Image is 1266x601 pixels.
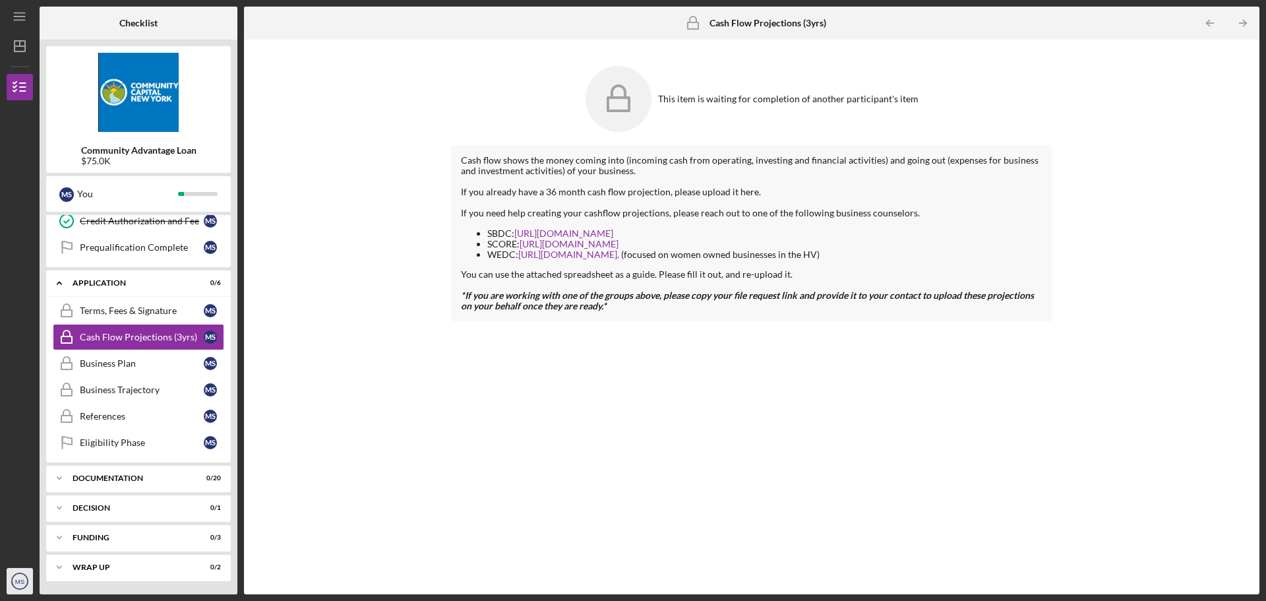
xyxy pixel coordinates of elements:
[53,403,224,429] a: ReferencesMS
[487,239,1042,249] li: SCORE:
[204,241,217,254] div: M S
[53,298,224,324] a: Terms, Fees & SignatureMS
[80,242,204,253] div: Prequalification Complete
[59,187,74,202] div: M S
[80,216,204,226] div: Credit Authorization and Fee
[204,331,217,344] div: M S
[80,332,204,342] div: Cash Flow Projections (3yrs)
[80,437,204,448] div: Eligibility Phase
[80,358,204,369] div: Business Plan
[658,94,919,104] div: This item is waiting for completion of another participant's item
[709,18,826,28] b: Cash Flow Projections (3yrs)
[204,357,217,370] div: M S
[514,228,613,239] a: [URL][DOMAIN_NAME]
[46,53,231,132] img: Product logo
[204,383,217,396] div: M S
[80,411,204,422] div: References
[487,249,1042,260] li: WEDC: . (focused on women owned businesses in the HV)
[518,249,617,260] a: [URL][DOMAIN_NAME]
[80,385,204,395] div: Business Trajectory
[53,234,224,261] a: Prequalification CompleteMS
[204,410,217,423] div: M S
[81,145,196,156] b: Community Advantage Loan
[461,187,1042,197] div: If you already have a 36 month cash flow projection, please upload it here.
[197,534,221,542] div: 0 / 3
[73,279,188,287] div: Application
[461,208,1042,218] div: If you need help creating your cashflow projections, please reach out to one of the following bus...
[487,228,1042,239] li: SBDC:
[197,279,221,287] div: 0 / 6
[53,208,224,234] a: Credit Authorization and FeeMS
[53,429,224,456] a: Eligibility PhaseMS
[461,155,1042,176] div: Cash flow shows the money coming into (incoming cash from operating, investing and financial acti...
[197,474,221,482] div: 0 / 20
[73,534,188,542] div: Funding
[461,269,1042,280] div: You can use the attached spreadsheet as a guide. Please fill it out, and re-upload it.
[15,578,24,585] text: MS
[81,156,196,166] div: $75.0K
[197,563,221,571] div: 0 / 2
[80,305,204,316] div: Terms, Fees & Signature
[53,350,224,377] a: Business PlanMS
[53,324,224,350] a: Cash Flow Projections (3yrs)MS
[119,18,158,28] b: Checklist
[53,377,224,403] a: Business TrajectoryMS
[73,474,188,482] div: Documentation
[461,290,1034,311] strong: *If you are working with one of the groups above, please copy your file request link and provide ...
[73,504,188,512] div: Decision
[204,304,217,317] div: M S
[520,238,618,249] a: [URL][DOMAIN_NAME]
[73,563,188,571] div: Wrap up
[77,183,178,205] div: You
[197,504,221,512] div: 0 / 1
[204,214,217,228] div: M S
[204,436,217,449] div: M S
[7,568,33,594] button: MS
